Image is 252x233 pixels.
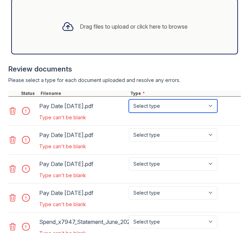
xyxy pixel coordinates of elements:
div: Drag files to upload or click here to browse [80,22,188,31]
div: Type can't be blank [39,201,219,208]
div: Pay Date [DATE].pdf [39,187,126,198]
div: Pay Date [DATE].pdf [39,100,126,112]
div: Type [129,91,241,96]
div: Review documents [8,64,241,74]
div: Pay Date [DATE].pdf [39,129,126,141]
div: Please select a type for each document uploaded and resolve any errors. [8,77,241,84]
div: Type can't be blank [39,172,219,179]
div: Status [20,91,39,96]
div: Pay Date [DATE].pdf [39,158,126,170]
div: Spend_x7947_Statement_June_2025.pdf [39,216,126,227]
div: Type can't be blank [39,143,219,150]
div: Type can't be blank [39,114,219,121]
div: Filename [39,91,129,96]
